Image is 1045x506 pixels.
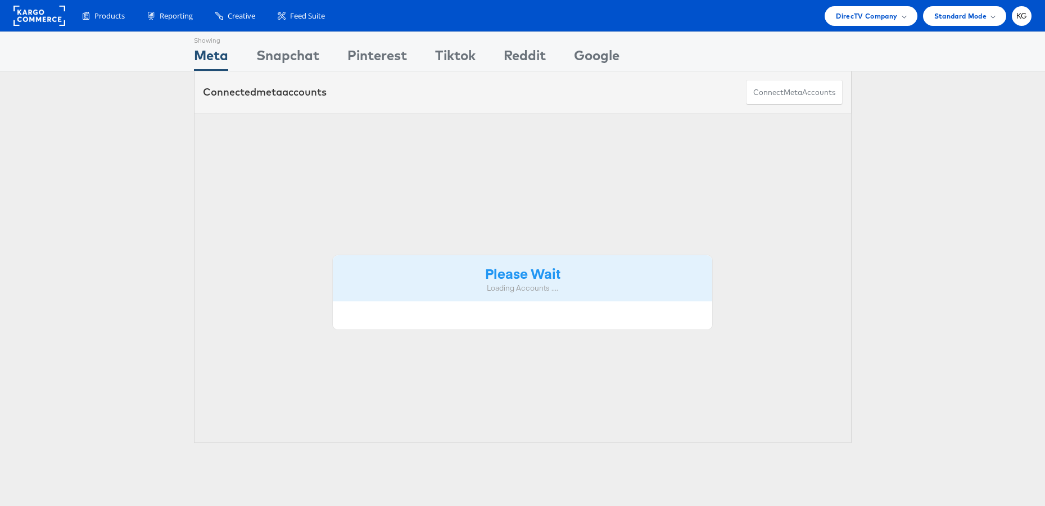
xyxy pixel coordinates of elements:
[746,80,843,105] button: ConnectmetaAccounts
[574,46,619,71] div: Google
[784,87,802,98] span: meta
[290,11,325,21] span: Feed Suite
[836,10,897,22] span: DirecTV Company
[194,46,228,71] div: Meta
[228,11,255,21] span: Creative
[256,85,282,98] span: meta
[160,11,193,21] span: Reporting
[485,264,560,282] strong: Please Wait
[504,46,546,71] div: Reddit
[934,10,987,22] span: Standard Mode
[256,46,319,71] div: Snapchat
[94,11,125,21] span: Products
[194,32,228,46] div: Showing
[341,283,704,293] div: Loading Accounts ....
[203,85,327,100] div: Connected accounts
[347,46,407,71] div: Pinterest
[435,46,476,71] div: Tiktok
[1016,12,1028,20] span: KG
